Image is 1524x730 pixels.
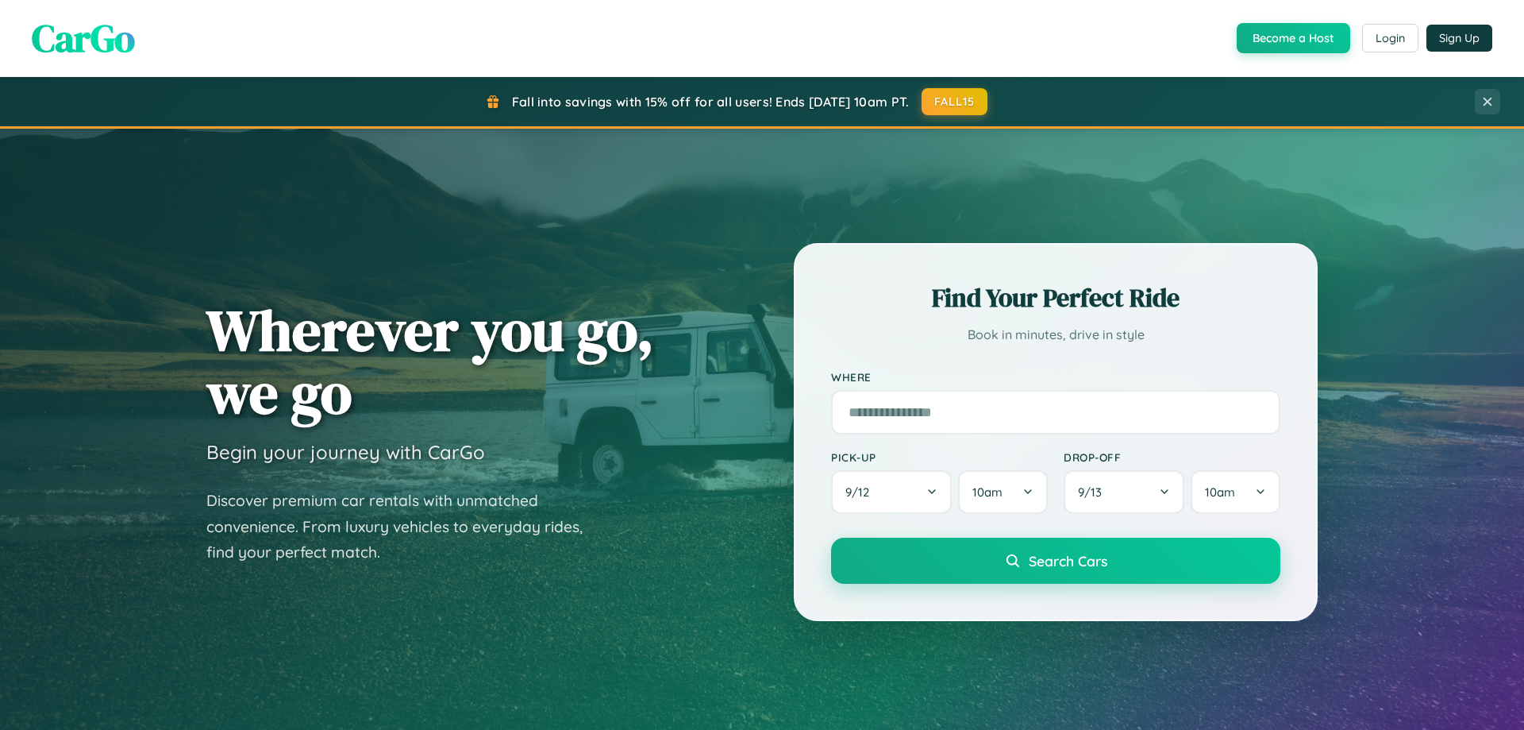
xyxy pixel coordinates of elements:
[845,485,877,500] span: 9 / 12
[831,470,952,514] button: 9/12
[1078,485,1110,500] span: 9 / 13
[831,538,1280,584] button: Search Cars
[206,488,603,566] p: Discover premium car rentals with unmatched convenience. From luxury vehicles to everyday rides, ...
[1237,23,1350,53] button: Become a Host
[1205,485,1235,500] span: 10am
[206,299,654,424] h1: Wherever you go, we go
[512,94,910,110] span: Fall into savings with 15% off for all users! Ends [DATE] 10am PT.
[1064,450,1280,464] label: Drop-off
[958,470,1048,514] button: 10am
[831,323,1280,346] p: Book in minutes, drive in style
[922,88,988,115] button: FALL15
[1191,470,1280,514] button: 10am
[32,12,135,64] span: CarGo
[1362,24,1418,52] button: Login
[1426,25,1492,52] button: Sign Up
[831,450,1048,464] label: Pick-up
[1064,470,1184,514] button: 9/13
[972,485,1003,500] span: 10am
[831,370,1280,384] label: Where
[1029,552,1107,570] span: Search Cars
[206,440,485,464] h3: Begin your journey with CarGo
[831,280,1280,315] h2: Find Your Perfect Ride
